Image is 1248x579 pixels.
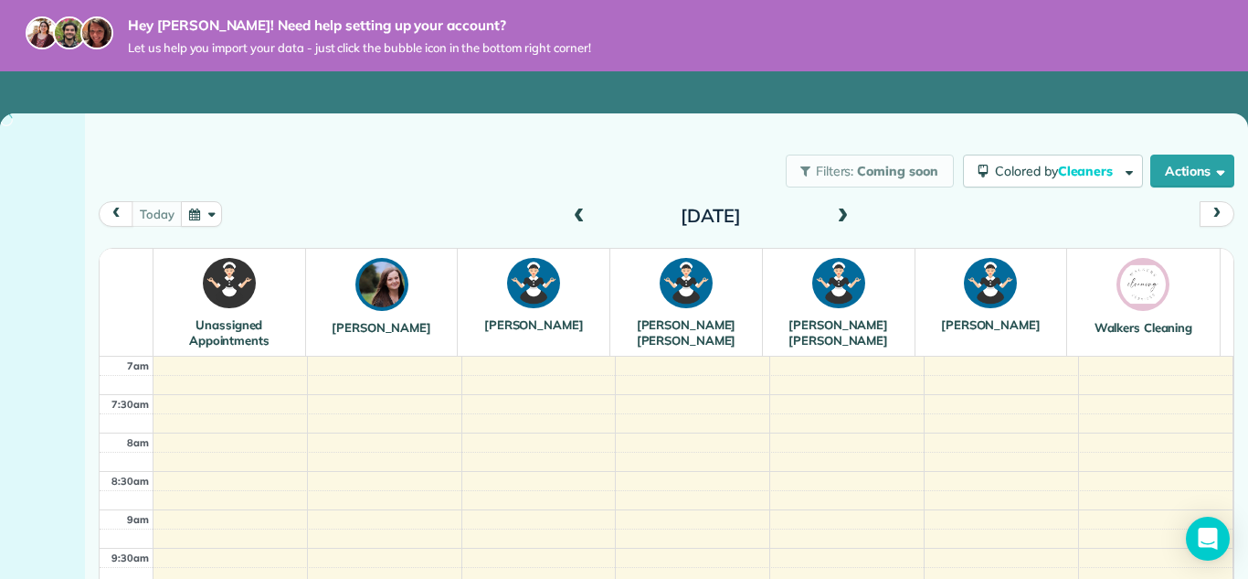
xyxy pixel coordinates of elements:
[1200,201,1234,226] button: next
[355,258,408,311] img: CM
[127,359,149,372] span: 7am
[132,201,182,226] button: today
[1067,249,1220,356] th: Walkers Cleaning
[111,475,149,488] span: 8:30am
[127,436,149,449] span: 8am
[963,155,1143,188] button: Colored byCleaners
[1186,517,1230,561] div: Open Intercom Messenger
[1116,258,1169,311] img: WC
[964,258,1017,308] img: KM
[99,201,133,226] button: prev
[857,163,939,179] span: Coming soon
[111,398,149,411] span: 7:30am
[610,249,763,356] th: [PERSON_NAME] [PERSON_NAME]
[26,16,58,49] img: maria-72a9807cf96188c08ef61303f053569d2e2a8a1cde33d635c8a3ac13582a053d.jpg
[128,40,591,56] span: Let us help you import your data - just click the bubble icon in the bottom right corner!
[153,249,306,356] th: Unassigned Appointments
[762,249,915,356] th: [PERSON_NAME] [PERSON_NAME]
[812,258,865,308] img: KL
[995,163,1119,179] span: Colored by
[53,16,86,49] img: jorge-587dff0eeaa6aab1f244e6dc62b8924c3b6ad411094392a53c71c6c4a576187d.jpg
[915,249,1067,356] th: [PERSON_NAME]
[597,206,825,226] h2: [DATE]
[80,16,113,49] img: michelle-19f622bdf1676172e81f8f8fba1fb50e276960ebfe0243fe18214015130c80e4.jpg
[127,513,149,526] span: 9am
[305,249,458,356] th: [PERSON_NAME]
[111,552,149,564] span: 9:30am
[1058,163,1116,179] span: Cleaners
[507,258,560,308] img: DL
[660,258,713,308] img: JL
[203,258,256,308] img: !
[128,16,591,35] strong: Hey [PERSON_NAME]! Need help setting up your account?
[1150,155,1234,188] button: Actions
[458,249,610,356] th: [PERSON_NAME]
[816,163,854,179] span: Filters:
